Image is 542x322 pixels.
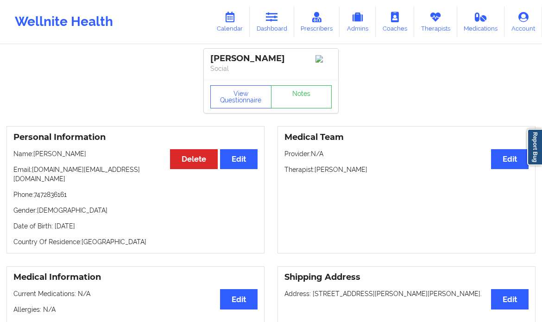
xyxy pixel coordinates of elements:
[527,129,542,165] a: Report Bug
[13,237,258,246] p: Country Of Residence: [GEOGRAPHIC_DATA]
[13,206,258,215] p: Gender: [DEMOGRAPHIC_DATA]
[284,149,529,158] p: Provider: N/A
[491,289,529,309] button: Edit
[250,6,294,37] a: Dashboard
[210,85,271,108] button: View Questionnaire
[220,289,258,309] button: Edit
[13,289,258,298] p: Current Medications: N/A
[13,190,258,199] p: Phone: 7472836161
[210,53,332,64] div: [PERSON_NAME]
[13,132,258,143] h3: Personal Information
[13,305,258,314] p: Allergies: N/A
[284,132,529,143] h3: Medical Team
[170,149,218,169] button: Delete
[13,149,258,158] p: Name: [PERSON_NAME]
[284,272,529,283] h3: Shipping Address
[340,6,376,37] a: Admins
[220,149,258,169] button: Edit
[13,272,258,283] h3: Medical Information
[376,6,414,37] a: Coaches
[210,6,250,37] a: Calendar
[457,6,505,37] a: Medications
[294,6,340,37] a: Prescribers
[13,221,258,231] p: Date of Birth: [DATE]
[13,165,258,183] p: Email: [DOMAIN_NAME][EMAIL_ADDRESS][DOMAIN_NAME]
[315,55,332,63] img: Image%2Fplaceholer-image.png
[284,289,529,298] p: Address: [STREET_ADDRESS][PERSON_NAME][PERSON_NAME].
[504,6,542,37] a: Account
[414,6,457,37] a: Therapists
[210,64,332,73] p: Social
[491,149,529,169] button: Edit
[284,165,529,174] p: Therapist: [PERSON_NAME]
[271,85,332,108] a: Notes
